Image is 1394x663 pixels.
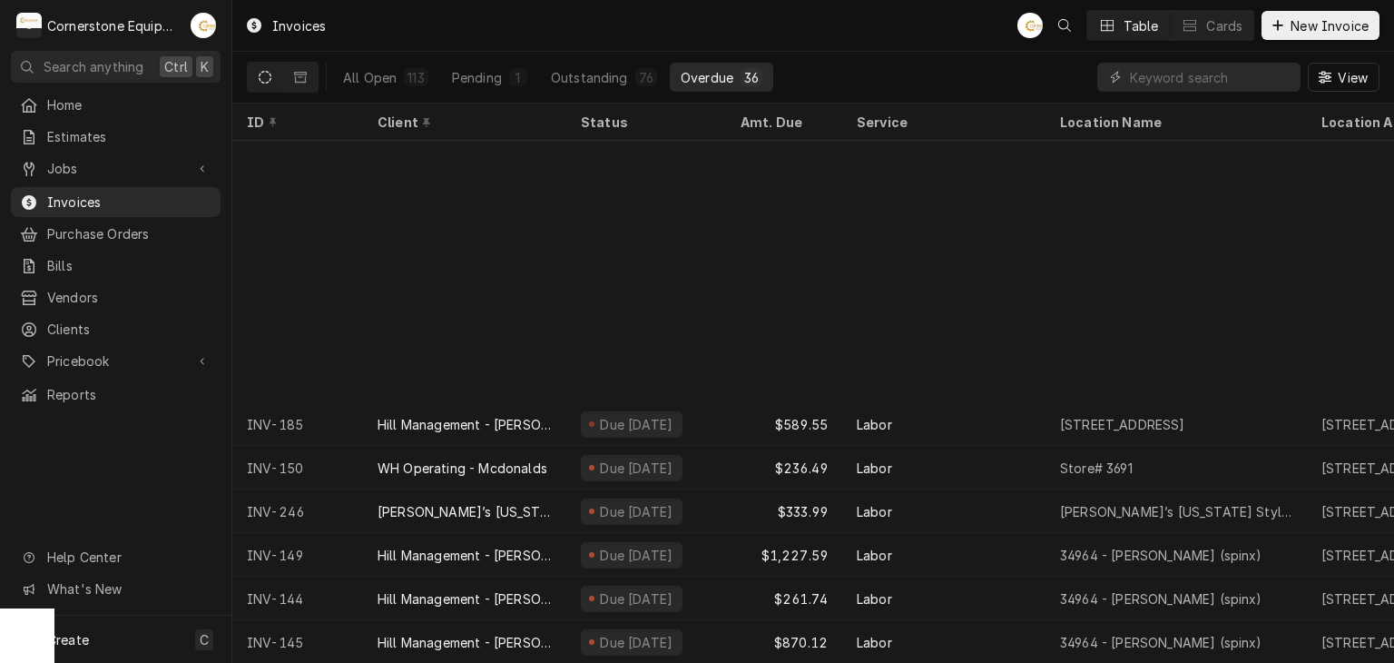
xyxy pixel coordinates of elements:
span: Home [47,95,211,114]
span: Invoices [47,193,211,212]
div: Labor [857,415,892,434]
div: WH Operating - Mcdonalds [378,459,547,478]
a: Go to What's New [11,574,221,604]
span: Pricebook [47,351,184,371]
a: Go to Help Center [11,542,221,572]
div: Overdue [681,68,733,87]
a: Go to Pricebook [11,346,221,376]
span: Create [47,632,89,648]
div: Due [DATE] [598,633,675,652]
div: Labor [857,502,892,521]
div: $261.74 [726,577,842,620]
div: Labor [857,633,892,652]
div: Client [378,113,548,132]
div: ID [247,113,345,132]
span: New Invoice [1287,16,1372,35]
div: Table [1124,16,1159,35]
span: Ctrl [164,57,188,76]
div: 1 [513,68,524,87]
div: Andrew Buigues's Avatar [191,13,216,38]
span: Jobs [47,159,184,178]
div: Hill Management - [PERSON_NAME] [378,633,552,652]
span: Reports [47,385,211,404]
div: [PERSON_NAME]’s [US_STATE] Style Pizza [1060,502,1292,521]
div: C [16,13,42,38]
input: Keyword search [1130,63,1291,92]
div: Due [DATE] [598,459,675,478]
div: Cards [1206,16,1242,35]
div: INV-185 [232,402,363,446]
div: Outstanding [551,68,628,87]
span: K [201,57,209,76]
div: 34964 - [PERSON_NAME] (spinx) [1060,589,1262,609]
div: Hill Management - [PERSON_NAME] [378,546,552,565]
button: Open search [1050,11,1079,40]
div: Due [DATE] [598,502,675,521]
div: [PERSON_NAME]’s [US_STATE] Style Pizza [378,502,552,521]
span: Purchase Orders [47,224,211,243]
a: Home [11,90,221,120]
div: INV-149 [232,533,363,577]
div: Cornerstone Equipment Repair, LLC [47,16,181,35]
div: $589.55 [726,402,842,446]
button: New Invoice [1261,11,1379,40]
a: Reports [11,380,221,410]
div: $1,227.59 [726,533,842,577]
button: Search anythingCtrlK [11,51,221,83]
div: Labor [857,589,892,609]
span: View [1334,68,1371,87]
div: Location Name [1060,113,1289,132]
span: Vendors [47,288,211,307]
div: Store# 3691 [1060,459,1133,478]
span: Bills [47,256,211,275]
div: Amt. Due [741,113,824,132]
div: 76 [639,68,653,87]
div: $236.49 [726,446,842,490]
div: INV-246 [232,490,363,533]
div: 36 [744,68,759,87]
a: Clients [11,314,221,344]
a: Vendors [11,282,221,312]
div: AB [1017,13,1043,38]
div: [STREET_ADDRESS] [1060,415,1185,434]
div: Labor [857,459,892,478]
div: All Open [343,68,397,87]
div: Hill Management - [PERSON_NAME] [378,415,552,434]
div: AB [191,13,216,38]
span: C [200,630,209,649]
div: Status [581,113,708,132]
button: View [1308,63,1379,92]
div: Service [857,113,1027,132]
div: Due [DATE] [598,415,675,434]
div: Due [DATE] [598,589,675,609]
span: Estimates [47,127,211,146]
div: INV-144 [232,577,363,620]
span: Help Center [47,548,210,567]
a: Purchase Orders [11,219,221,249]
a: Bills [11,251,221,281]
div: 34964 - [PERSON_NAME] (spinx) [1060,633,1262,652]
span: Clients [47,320,211,339]
div: Hill Management - [PERSON_NAME] [378,589,552,609]
a: Go to Jobs [11,153,221,183]
div: $333.99 [726,490,842,533]
div: 34964 - [PERSON_NAME] (spinx) [1060,546,1262,565]
span: Search anything [44,57,143,76]
div: Pending [452,68,502,87]
div: 113 [407,68,424,87]
div: INV-150 [232,446,363,490]
span: What's New [47,579,210,599]
div: Cornerstone Equipment Repair, LLC's Avatar [16,13,42,38]
div: Andrew Buigues's Avatar [1017,13,1043,38]
div: Due [DATE] [598,546,675,565]
a: Invoices [11,187,221,217]
div: Labor [857,546,892,565]
a: Estimates [11,122,221,152]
